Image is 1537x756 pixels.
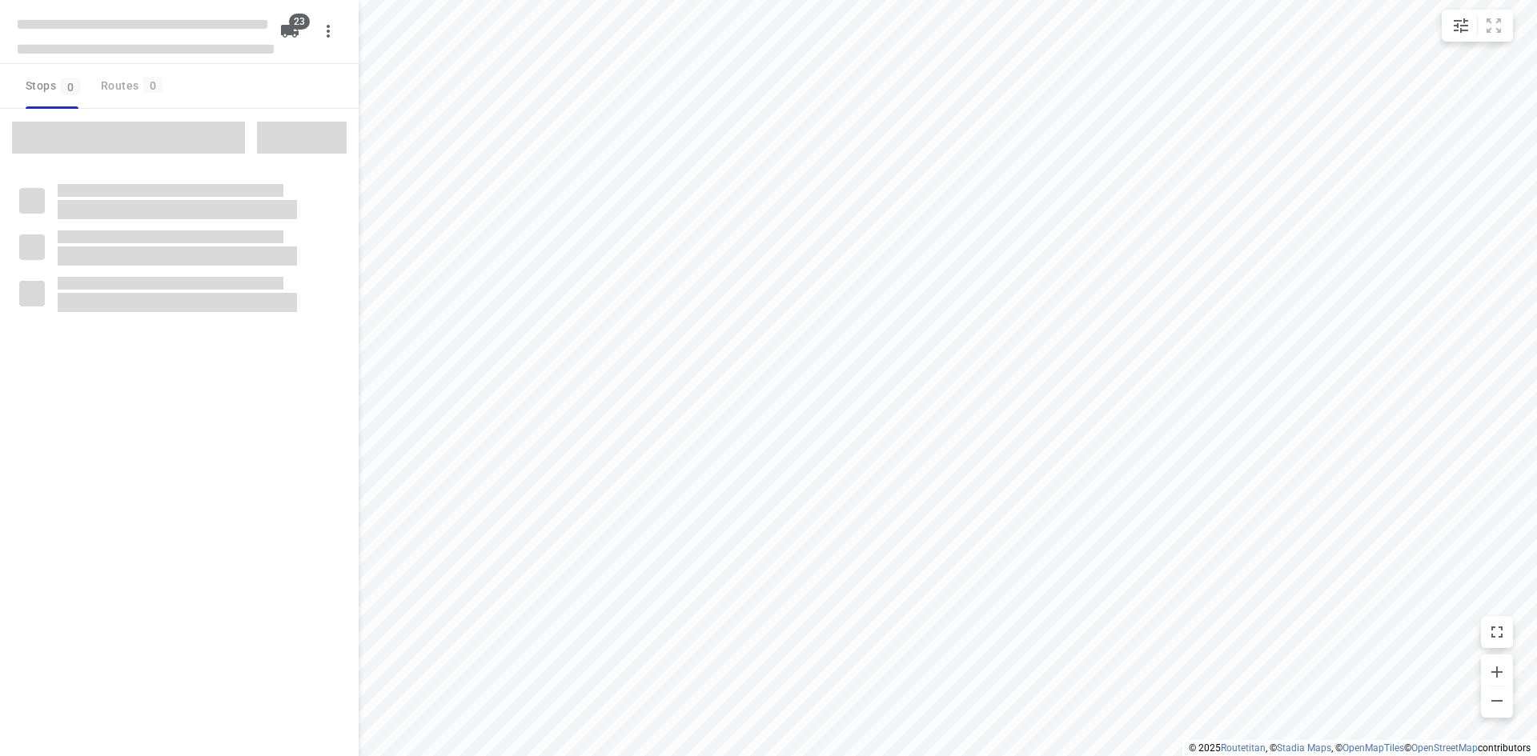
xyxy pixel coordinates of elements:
a: OpenStreetMap [1411,742,1478,754]
li: © 2025 , © , © © contributors [1189,742,1531,754]
button: Map settings [1445,10,1477,42]
a: Stadia Maps [1277,742,1331,754]
a: OpenMapTiles [1342,742,1404,754]
div: small contained button group [1442,10,1513,42]
a: Routetitan [1221,742,1266,754]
